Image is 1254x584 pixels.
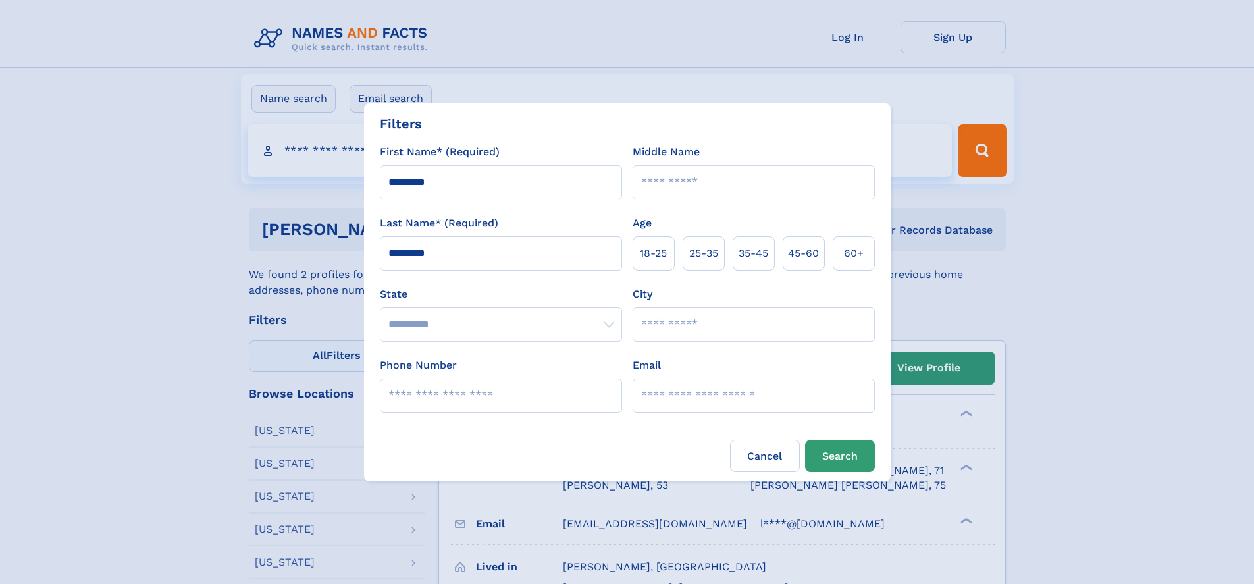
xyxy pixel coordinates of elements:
[633,144,700,160] label: Middle Name
[380,358,457,373] label: Phone Number
[380,144,500,160] label: First Name* (Required)
[805,440,875,472] button: Search
[380,286,622,302] label: State
[730,440,800,472] label: Cancel
[380,114,422,134] div: Filters
[739,246,768,261] span: 35‑45
[633,286,652,302] label: City
[844,246,864,261] span: 60+
[640,246,667,261] span: 18‑25
[689,246,718,261] span: 25‑35
[788,246,819,261] span: 45‑60
[633,215,652,231] label: Age
[380,215,498,231] label: Last Name* (Required)
[633,358,661,373] label: Email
